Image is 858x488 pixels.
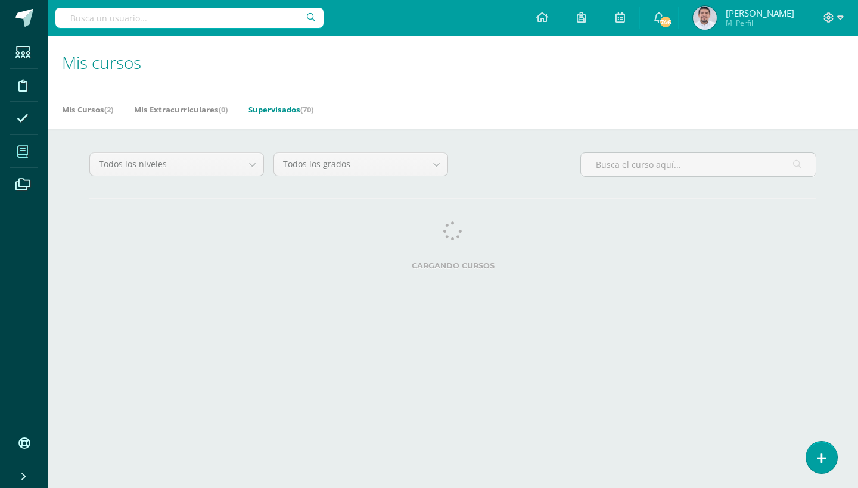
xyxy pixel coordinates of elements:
[62,100,113,119] a: Mis Cursos(2)
[99,153,232,176] span: Todos los niveles
[134,100,228,119] a: Mis Extracurriculares(0)
[300,104,313,115] span: (70)
[693,6,717,30] img: 128a2339fae2614ebf483c496f84f6fa.png
[104,104,113,115] span: (2)
[726,18,794,28] span: Mi Perfil
[659,15,672,29] span: 746
[89,261,816,270] label: Cargando cursos
[62,51,141,74] span: Mis cursos
[283,153,416,176] span: Todos los grados
[90,153,263,176] a: Todos los niveles
[248,100,313,119] a: Supervisados(70)
[55,8,324,28] input: Busca un usuario...
[581,153,816,176] input: Busca el curso aquí...
[219,104,228,115] span: (0)
[726,7,794,19] span: [PERSON_NAME]
[274,153,447,176] a: Todos los grados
